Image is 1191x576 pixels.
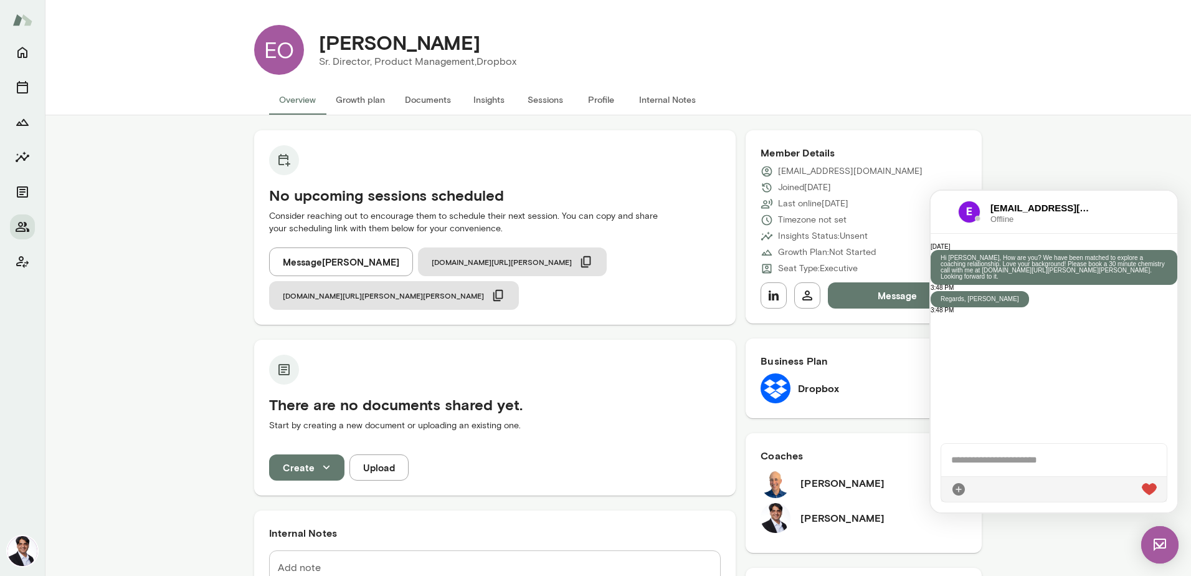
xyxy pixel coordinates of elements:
[517,85,573,115] button: Sessions
[319,31,480,54] h4: [PERSON_NAME]
[269,85,326,115] button: Overview
[778,230,868,242] p: Insights Status: Unsent
[269,454,344,481] button: Create
[10,40,35,65] button: Home
[573,85,629,115] button: Profile
[778,198,848,210] p: Last online [DATE]
[761,503,790,533] img: Raj Manghani
[349,454,409,481] button: Upload
[629,85,706,115] button: Internal Notes
[10,110,35,135] button: Growth Plan
[800,511,885,526] h6: [PERSON_NAME]
[761,448,967,463] h6: Coaches
[60,24,164,32] span: Offline
[10,64,237,89] p: Hi [PERSON_NAME], How are you? We have been matched to explore a coaching relationship. Love your...
[7,536,37,566] img: Raj Manghani
[778,262,858,275] p: Seat Type: Executive
[269,281,519,310] button: [DOMAIN_NAME][URL][PERSON_NAME][PERSON_NAME]
[778,214,847,226] p: Timezone not set
[326,85,395,115] button: Growth plan
[761,468,790,498] img: Mark Lazen
[10,249,35,274] button: Client app
[283,290,484,300] span: [DOMAIN_NAME][URL][PERSON_NAME][PERSON_NAME]
[761,353,967,368] h6: Business Plan
[269,395,721,415] h5: There are no documents shared yet.
[269,210,721,235] p: Consider reaching out to encourage them to schedule their next session. You can copy and share yo...
[269,420,721,432] p: Start by creating a new document or uploading an existing one.
[10,214,35,239] button: Members
[269,526,721,540] h6: Internal Notes
[395,85,461,115] button: Documents
[254,25,304,75] div: EO
[211,291,226,306] div: Live Reaction
[10,180,35,204] button: Documents
[828,282,967,309] button: Message
[778,181,831,194] p: Joined [DATE]
[269,247,413,276] button: Message[PERSON_NAME]
[798,381,839,396] h6: Dropbox
[10,105,88,112] p: Regards, [PERSON_NAME]
[778,165,923,178] p: [EMAIL_ADDRESS][DOMAIN_NAME]
[461,85,517,115] button: Insights
[269,185,721,205] h5: No upcoming sessions scheduled
[761,145,967,160] h6: Member Details
[10,75,35,100] button: Sessions
[12,8,32,32] img: Mento
[778,246,876,259] p: Growth Plan: Not Started
[21,291,36,306] div: Attach
[800,476,885,491] h6: [PERSON_NAME]
[319,54,516,69] p: Sr. Director, Product Management, Dropbox
[211,292,226,305] img: heart
[432,257,572,267] span: [DOMAIN_NAME][URL][PERSON_NAME]
[60,11,164,24] h6: eokaforjr@dropbox.com
[27,10,50,32] img: data:image/png;base64,iVBORw0KGgoAAAANSUhEUgAAAMgAAADICAYAAACtWK6eAAAG/klEQVR4AezcMYtcVRjG8TtjNhE...
[10,145,35,170] button: Insights
[418,247,607,276] button: [DOMAIN_NAME][URL][PERSON_NAME]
